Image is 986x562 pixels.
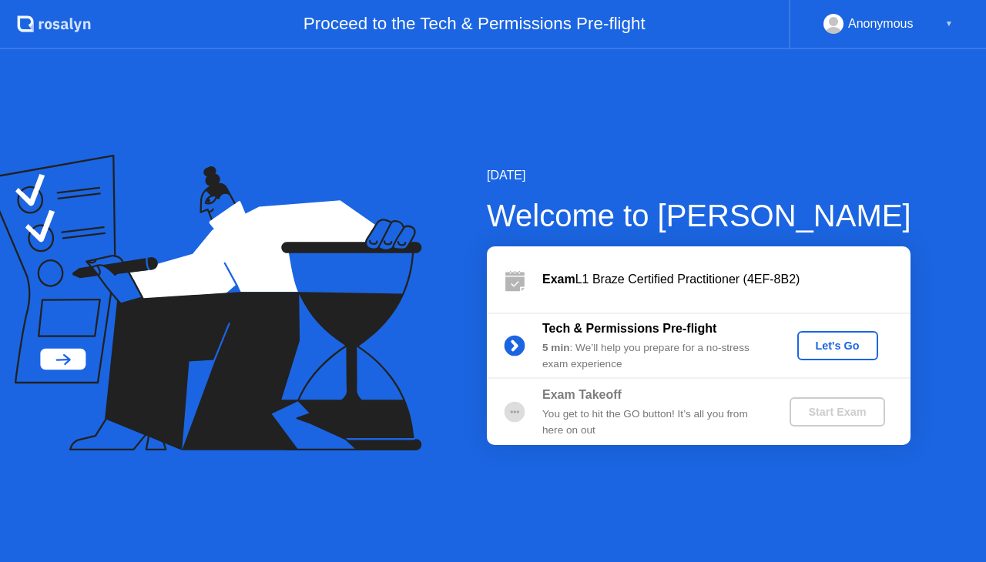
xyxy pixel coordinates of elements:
[542,273,575,286] b: Exam
[542,322,716,335] b: Tech & Permissions Pre-flight
[945,14,953,34] div: ▼
[803,340,872,352] div: Let's Go
[542,342,570,353] b: 5 min
[848,14,914,34] div: Anonymous
[797,331,878,360] button: Let's Go
[790,397,884,427] button: Start Exam
[796,406,878,418] div: Start Exam
[542,340,764,372] div: : We’ll help you prepare for a no-stress exam experience
[487,192,911,239] div: Welcome to [PERSON_NAME]
[542,388,622,401] b: Exam Takeoff
[542,270,911,289] div: L1 Braze Certified Practitioner (4EF-8B2)
[487,166,911,185] div: [DATE]
[542,406,764,438] div: You get to hit the GO button! It’s all you from here on out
